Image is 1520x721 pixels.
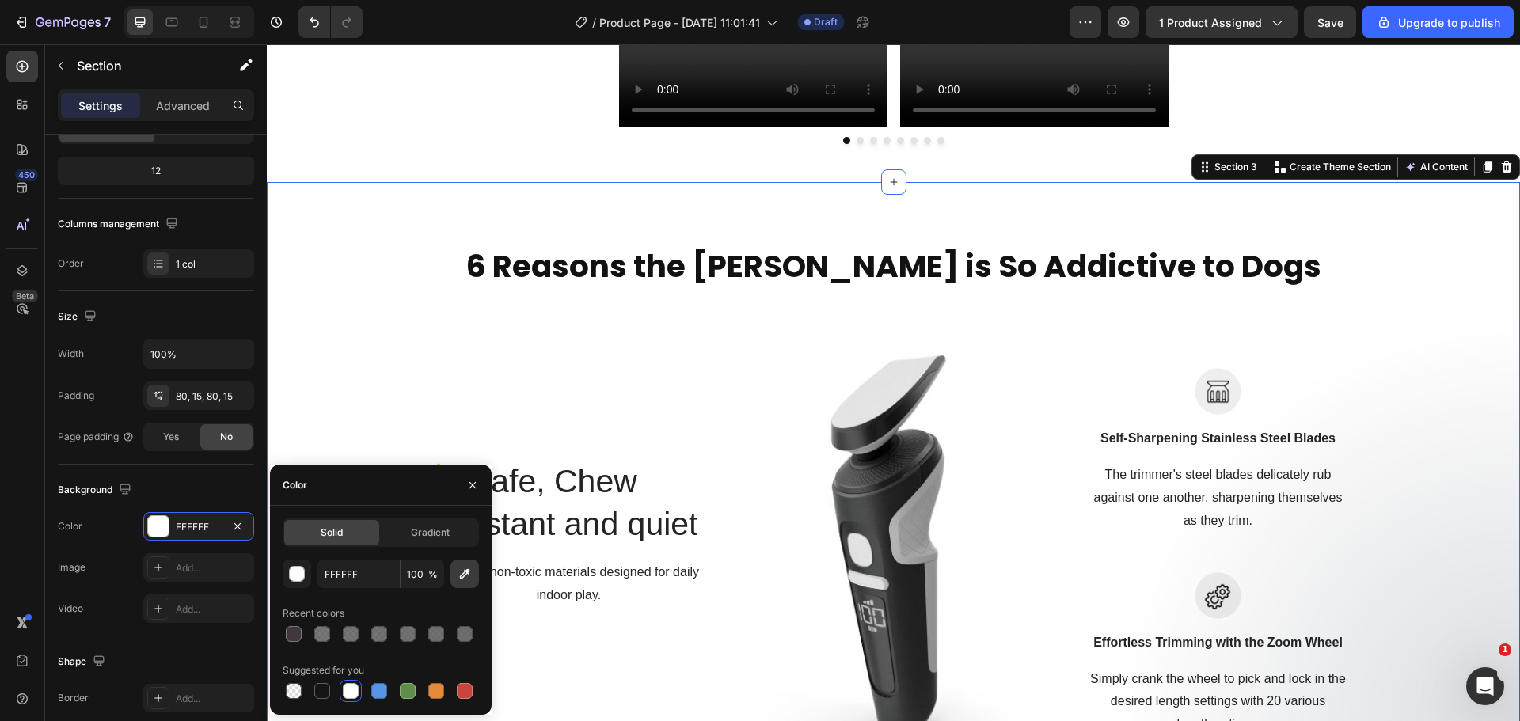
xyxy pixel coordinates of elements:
span: Save [1317,16,1343,29]
p: 7 [104,13,111,32]
div: Page padding [58,430,135,444]
div: Undo/Redo [298,6,363,38]
button: Dot [576,93,583,100]
p: Advanced [156,97,210,114]
p: Durable, non-toxic materials designed for daily indoor play. [154,517,451,563]
p: Create Theme Section [1023,116,1124,130]
span: No [220,430,233,444]
div: Background [58,480,135,501]
div: Rich Text Editor. Editing area: main [152,515,453,564]
div: Add... [176,561,250,575]
div: 450 [15,169,38,181]
span: Solid [321,526,343,540]
button: Dot [590,93,597,100]
div: Border [58,691,89,705]
button: Dot [603,93,610,100]
p: 🧩 Safe, Chew Resistant and quiet [154,416,451,501]
div: Upgrade to publish [1376,14,1500,31]
span: Product Page - [DATE] 11:01:41 [599,14,760,31]
div: Image [58,560,85,575]
div: Order [58,256,84,271]
div: Video [58,601,83,616]
div: Columns management [58,214,181,235]
button: Dot [644,93,651,100]
button: 7 [6,6,118,38]
div: Size [58,306,100,328]
div: Color [283,478,307,492]
div: Width [58,347,84,361]
h2: Rich Text Editor. Editing area: main [152,201,1102,245]
div: Beta [12,290,38,302]
div: Section 3 [944,116,994,130]
div: FFFFFF [176,520,222,534]
div: Shape [58,651,108,673]
div: Color [58,519,82,533]
button: AI Content [1134,113,1204,132]
div: Rich Text Editor. Editing area: main [152,415,453,503]
div: Padding [58,389,94,403]
input: Eg: FFFFFF [317,560,400,588]
button: Dot [617,93,624,100]
p: 6 Reasons the [PERSON_NAME] is So Addictive to Dogs [154,203,1100,243]
span: Yes [163,430,179,444]
div: 80, 15, 80, 15 [176,389,250,404]
div: Add... [176,692,250,706]
button: Upgrade to publish [1362,6,1514,38]
button: Dot [630,93,637,100]
iframe: Intercom live chat [1466,667,1504,705]
div: 1 col [176,257,250,271]
span: Gradient [411,526,450,540]
p: Simply crank the wheel to pick and lock in the desired length settings with 20 various length opt... [803,624,1100,692]
div: Add... [176,602,250,617]
div: Recent colors [283,606,344,620]
p: The trimmer's steel blades delicately rub against one another, sharpening themselves as they trim. [803,419,1100,488]
span: / [592,14,596,31]
span: Draft [814,15,838,29]
p: Effortless Trimming with the Zoom Wheel [803,589,1100,608]
button: 1 product assigned [1146,6,1298,38]
button: Save [1304,6,1356,38]
div: 12 [61,160,251,182]
p: Self-Sharpening Stainless Steel Blades [803,385,1100,404]
div: Suggested for you [283,663,364,677]
span: 1 [1499,643,1511,656]
span: % [428,567,438,582]
p: Section [77,56,207,75]
button: Dot [657,93,664,100]
input: Auto [144,340,253,368]
p: Settings [78,97,123,114]
button: Dot [671,93,678,100]
iframe: To enrich screen reader interactions, please activate Accessibility in Grammarly extension settings [267,44,1520,721]
span: 1 product assigned [1159,14,1262,31]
